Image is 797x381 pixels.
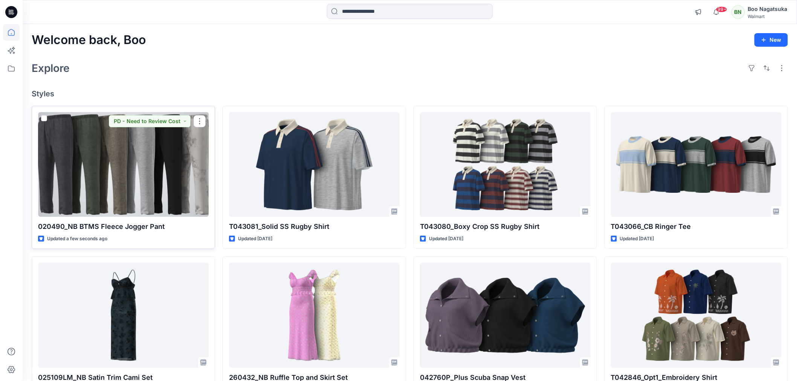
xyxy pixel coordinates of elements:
p: T043080_Boxy Crop SS Rugby Shirt [420,221,591,232]
p: T043081_Solid SS Rugby Shirt [229,221,400,232]
h2: Welcome back, Boo [32,33,146,47]
p: T043066_CB Ringer Tee [611,221,782,232]
div: Boo Nagatsuka [748,5,788,14]
p: Updated [DATE] [429,235,463,243]
p: Updated [DATE] [238,235,272,243]
span: 99+ [716,6,727,12]
a: 042760P_Plus Scuba Snap Vest [420,263,591,367]
p: Updated a few seconds ago [47,235,107,243]
a: T043066_CB Ringer Tee [611,112,782,217]
h4: Styles [32,89,788,98]
a: 020490_NB BTMS Fleece Jogger Pant [38,112,209,217]
a: T043081_Solid SS Rugby Shirt [229,112,400,217]
a: T043080_Boxy Crop SS Rugby Shirt [420,112,591,217]
p: 020490_NB BTMS Fleece Jogger Pant [38,221,209,232]
div: BN [731,5,745,19]
a: 260432_NB Ruffle Top and Skirt Set [229,263,400,367]
a: T042846_Opt1_Embroidery Shirt [611,263,782,367]
p: Updated [DATE] [620,235,654,243]
button: New [754,33,788,47]
a: 025109LM_NB Satin Trim Cami Set [38,263,209,367]
h2: Explore [32,62,70,74]
div: Walmart [748,14,788,19]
